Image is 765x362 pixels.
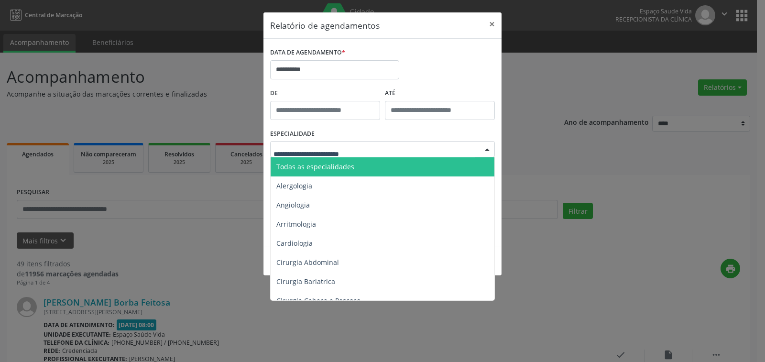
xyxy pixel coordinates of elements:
[276,181,312,190] span: Alergologia
[276,200,310,209] span: Angiologia
[276,219,316,229] span: Arritmologia
[385,86,495,101] label: ATÉ
[482,12,502,36] button: Close
[276,162,354,171] span: Todas as especialidades
[276,258,339,267] span: Cirurgia Abdominal
[276,277,335,286] span: Cirurgia Bariatrica
[270,127,315,142] label: ESPECIALIDADE
[276,239,313,248] span: Cardiologia
[270,19,380,32] h5: Relatório de agendamentos
[270,45,345,60] label: DATA DE AGENDAMENTO
[276,296,361,305] span: Cirurgia Cabeça e Pescoço
[270,86,380,101] label: De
